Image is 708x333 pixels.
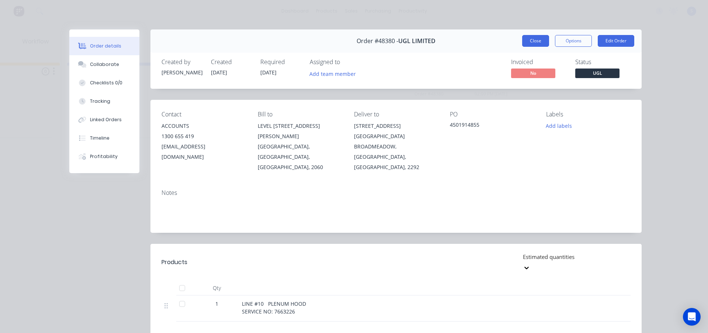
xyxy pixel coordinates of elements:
[354,121,438,172] div: [STREET_ADDRESS][GEOGRAPHIC_DATA]BROADMEADOW, [GEOGRAPHIC_DATA], [GEOGRAPHIC_DATA], 2292
[69,147,139,166] button: Profitability
[162,141,246,162] div: [EMAIL_ADDRESS][DOMAIN_NAME]
[354,121,438,141] div: [STREET_ADDRESS][GEOGRAPHIC_DATA]
[90,116,122,123] div: Linked Orders
[69,129,139,147] button: Timeline
[258,121,342,172] div: LEVEL [STREET_ADDRESS][PERSON_NAME][GEOGRAPHIC_DATA], [GEOGRAPHIC_DATA], [GEOGRAPHIC_DATA], 2060
[90,153,118,160] div: Profitability
[357,38,398,45] span: Order #48380 -
[90,98,110,105] div: Tracking
[258,111,342,118] div: Bill to
[575,59,631,66] div: Status
[162,189,631,196] div: Notes
[69,55,139,74] button: Collaborate
[90,80,122,86] div: Checklists 0/0
[211,59,251,66] div: Created
[195,281,239,295] div: Qty
[260,59,301,66] div: Required
[555,35,592,47] button: Options
[546,111,631,118] div: Labels
[575,69,619,80] button: UGL
[511,59,566,66] div: Invoiced
[69,92,139,111] button: Tracking
[511,69,555,78] span: No
[69,37,139,55] button: Order details
[211,69,227,76] span: [DATE]
[69,111,139,129] button: Linked Orders
[575,69,619,78] span: UGL
[522,35,549,47] button: Close
[310,69,360,78] button: Add team member
[258,141,342,172] div: [GEOGRAPHIC_DATA], [GEOGRAPHIC_DATA], [GEOGRAPHIC_DATA], 2060
[306,69,360,78] button: Add team member
[258,121,342,141] div: LEVEL [STREET_ADDRESS][PERSON_NAME]
[450,121,534,131] div: 4501914855
[398,38,435,45] span: UGL LIMITED
[354,141,438,172] div: BROADMEADOW, [GEOGRAPHIC_DATA], [GEOGRAPHIC_DATA], 2292
[162,131,246,141] div: 1300 655 419
[242,300,306,315] span: LINE #10 PLENUM HOOD SERVICE NO: 7663226
[598,35,634,47] button: Edit Order
[69,74,139,92] button: Checklists 0/0
[542,121,576,131] button: Add labels
[162,111,246,118] div: Contact
[162,59,202,66] div: Created by
[90,61,119,68] div: Collaborate
[90,43,121,49] div: Order details
[162,69,202,76] div: [PERSON_NAME]
[260,69,277,76] span: [DATE]
[215,300,218,308] span: 1
[450,111,534,118] div: PO
[354,111,438,118] div: Deliver to
[683,308,701,326] div: Open Intercom Messenger
[162,258,187,267] div: Products
[162,121,246,162] div: ACCOUNTS1300 655 419[EMAIL_ADDRESS][DOMAIN_NAME]
[162,121,246,131] div: ACCOUNTS
[310,59,383,66] div: Assigned to
[90,135,110,141] div: Timeline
